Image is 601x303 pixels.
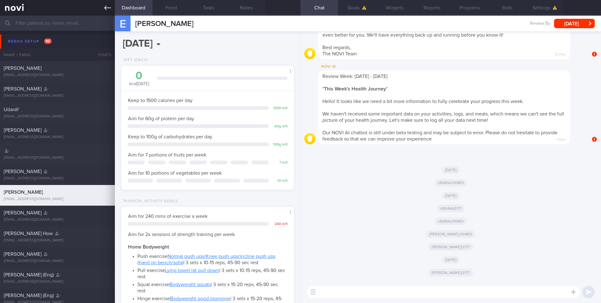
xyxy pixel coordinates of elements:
[322,99,524,104] span: Hello! It looks like we need a bit more information to fully celebrate your progress this week.
[128,244,169,249] strong: Home Bodyweight
[429,243,473,251] span: [PERSON_NAME] left
[127,70,151,87] div: kcal [DATE]
[322,45,351,50] span: Best regards,
[169,282,211,287] a: Bodyweight squats
[4,197,111,202] div: [EMAIL_ADDRESS][DOMAIN_NAME]
[4,156,111,160] div: [EMAIL_ADDRESS][DOMAIN_NAME]
[322,51,357,56] span: The NOVI Team
[442,166,460,174] span: [DATE]
[272,124,288,129] div: 60 g left
[44,39,52,44] span: 96
[4,238,111,243] div: [EMAIL_ADDRESS][DOMAIN_NAME]
[128,116,194,121] span: Aim for 60g of protein per day
[6,37,53,46] div: Needs setup
[170,296,230,301] a: Bodyweight good mornings
[127,70,151,81] div: 0
[121,58,148,63] div: Diet (Daily)
[4,272,54,277] span: [PERSON_NAME] (Eng)
[4,176,111,181] div: [EMAIL_ADDRESS][DOMAIN_NAME]
[4,231,53,236] span: [PERSON_NAME] How
[128,152,206,157] span: Aim for 7 portions of fruits per week
[165,268,219,273] a: Lying towel lat pull down
[4,107,19,112] span: UdaraY
[4,86,42,91] span: [PERSON_NAME]
[442,256,460,264] span: [DATE]
[135,20,193,28] span: [PERSON_NAME]
[4,259,111,264] div: [EMAIL_ADDRESS][DOMAIN_NAME]
[137,280,287,294] li: Squat exercise | 3 sets x 15-20 reps, 45-90 sec rest
[318,63,589,70] div: NOVI AI
[324,86,386,91] strong: This Week's Health Journey
[435,218,467,225] span: Udara joined
[4,293,54,298] span: [PERSON_NAME] (Eng)
[4,128,42,133] span: [PERSON_NAME]
[128,214,208,219] span: Aim for 240 mins of exercise a week
[272,222,288,227] div: 240 left
[4,190,43,195] span: [PERSON_NAME]
[4,252,42,257] span: [PERSON_NAME]
[4,73,111,78] div: [EMAIL_ADDRESS][DOMAIN_NAME]
[137,254,275,265] a: Normal push ups/Knee push ups/incline push ups (hand on bench/sofa)
[4,169,42,174] span: [PERSON_NAME]
[4,135,111,140] div: [EMAIL_ADDRESS][DOMAIN_NAME]
[4,66,42,71] span: [PERSON_NAME]
[426,230,475,238] span: [PERSON_NAME] joined
[111,12,134,36] div: E
[557,136,566,142] span: 4:13pm
[530,21,550,27] span: Review By
[137,266,287,280] li: Pull exercise | 3 sets x 10-15 reps, 45-90 sec rest
[429,269,473,276] span: [PERSON_NAME] left
[121,199,178,204] div: Physical Activity Goals
[128,171,222,176] span: Aim for 10 portions of vegetables per week
[4,210,42,215] span: [PERSON_NAME]
[272,179,288,183] div: 10 left
[128,134,212,139] span: Keep to 100g of carbohydrates per day
[322,74,388,79] span: Review Week: [DATE] - [DATE]
[272,161,288,165] div: 7 left
[555,51,566,57] span: 12:07pm
[442,192,460,199] span: [DATE]
[4,114,111,119] div: [EMAIL_ADDRESS][DOMAIN_NAME]
[90,49,115,61] div: Chats
[322,130,557,141] span: Our NOVI AI chatbot is still under beta testing and may be subject to error. Please do not hesita...
[272,106,288,111] div: 1500 left
[272,142,288,147] div: 100 g left
[137,252,287,266] li: Push exercise | 3 sets x 10-15 reps, 45-90 sec rest
[435,179,467,187] span: Udara joined
[4,94,111,98] div: [EMAIL_ADDRESS][DOMAIN_NAME]
[4,218,111,222] div: [EMAIL_ADDRESS][DOMAIN_NAME]
[322,111,564,123] span: We haven't received some important data on your activities, logs, and meals, which means we can't...
[128,98,193,103] span: Keep to 1500 calories per day
[554,19,595,28] button: [DATE]
[4,280,111,284] div: [EMAIL_ADDRESS][DOMAIN_NAME]
[128,232,235,237] span: Aim for 2x sessions of strength training per week
[437,205,465,212] span: Udara left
